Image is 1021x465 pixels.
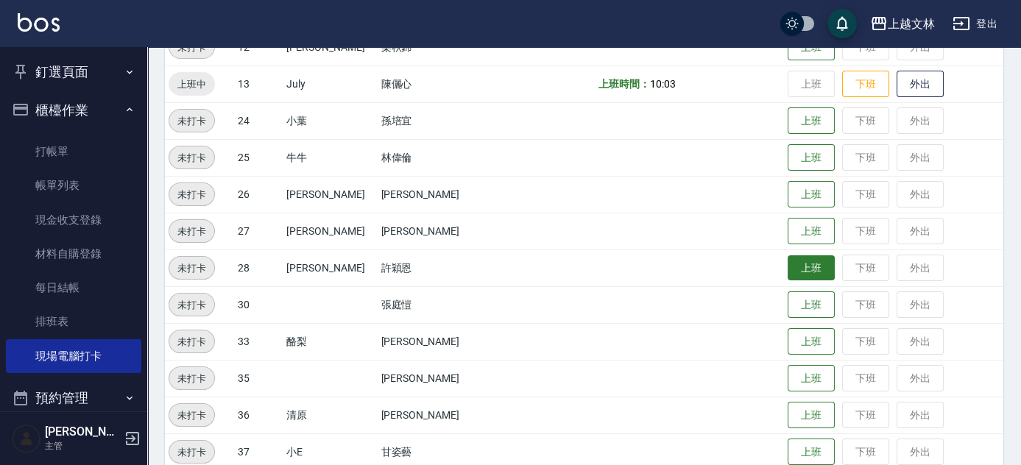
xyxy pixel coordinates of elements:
[169,150,214,166] span: 未打卡
[234,360,283,397] td: 35
[378,397,501,433] td: [PERSON_NAME]
[897,71,944,98] button: 外出
[788,218,835,245] button: 上班
[788,34,835,61] button: 上班
[234,286,283,323] td: 30
[378,65,501,102] td: 陳儷心
[378,29,501,65] td: 梁秋錦
[283,397,377,433] td: 清原
[6,339,141,373] a: 現場電腦打卡
[378,286,501,323] td: 張庭愷
[6,379,141,417] button: 預約管理
[169,297,214,313] span: 未打卡
[234,102,283,139] td: 24
[6,168,141,202] a: 帳單列表
[378,360,501,397] td: [PERSON_NAME]
[378,176,501,213] td: [PERSON_NAME]
[650,78,676,90] span: 10:03
[169,444,214,460] span: 未打卡
[6,91,141,129] button: 櫃檯作業
[888,15,935,33] div: 上越文林
[45,439,120,452] p: 主管
[378,323,501,360] td: [PERSON_NAME]
[6,271,141,305] a: 每日結帳
[234,65,283,102] td: 13
[234,176,283,213] td: 26
[378,213,501,249] td: [PERSON_NAME]
[169,408,214,423] span: 未打卡
[788,291,835,319] button: 上班
[378,139,501,176] td: 林偉倫
[283,176,377,213] td: [PERSON_NAME]
[788,402,835,429] button: 上班
[788,365,835,392] button: 上班
[169,260,214,276] span: 未打卡
[283,249,377,286] td: [PERSON_NAME]
[864,9,941,39] button: 上越文林
[283,139,377,176] td: 牛牛
[827,9,857,38] button: save
[788,144,835,171] button: 上班
[234,213,283,249] td: 27
[283,102,377,139] td: 小葉
[378,249,501,286] td: 許穎恩
[283,323,377,360] td: 酪梨
[169,334,214,349] span: 未打卡
[947,10,1003,38] button: 登出
[788,181,835,208] button: 上班
[6,135,141,168] a: 打帳單
[234,397,283,433] td: 36
[169,187,214,202] span: 未打卡
[842,71,889,98] button: 下班
[169,113,214,129] span: 未打卡
[169,371,214,386] span: 未打卡
[169,224,214,239] span: 未打卡
[6,53,141,91] button: 釘選頁面
[598,78,650,90] b: 上班時間：
[788,255,835,281] button: 上班
[283,213,377,249] td: [PERSON_NAME]
[45,425,120,439] h5: [PERSON_NAME]
[788,107,835,135] button: 上班
[234,323,283,360] td: 33
[283,29,377,65] td: [PERSON_NAME]
[234,249,283,286] td: 28
[6,305,141,338] a: 排班表
[234,139,283,176] td: 25
[169,40,214,55] span: 未打卡
[234,29,283,65] td: 12
[283,65,377,102] td: July
[12,424,41,453] img: Person
[169,77,215,92] span: 上班中
[6,203,141,237] a: 現金收支登錄
[378,102,501,139] td: 孫培宜
[6,237,141,271] a: 材料自購登錄
[788,328,835,355] button: 上班
[18,13,60,32] img: Logo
